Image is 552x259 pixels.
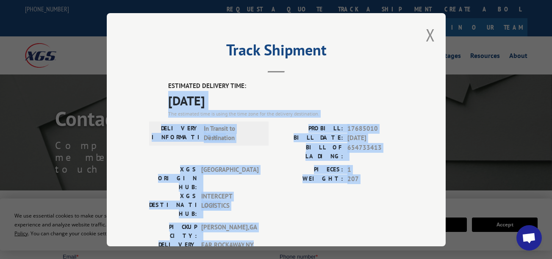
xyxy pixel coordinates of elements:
button: Close modal [426,24,435,46]
span: Phone number [217,36,253,42]
span: [PERSON_NAME] , GA [201,222,258,240]
span: Last name [217,1,243,7]
label: PIECES: [276,165,343,174]
label: DELIVERY CITY: [149,240,197,258]
span: 17685010 [347,124,403,133]
span: Contact Preference [217,70,264,77]
label: BILL DATE: [276,133,343,143]
h2: Track Shipment [149,44,403,60]
span: 654733413 [347,143,403,160]
span: Contact by Phone [227,95,270,102]
label: PICKUP CITY: [149,222,197,240]
span: In Transit to Destination [204,124,261,143]
div: The estimated time is using the time zone for the delivery destination. [168,110,403,117]
label: XGS DESTINATION HUB: [149,191,197,218]
span: FAR ROCKAWAY , NY [201,240,258,258]
span: 207 [347,174,403,184]
span: INTERCEPT LOGISTICS [201,191,258,218]
label: XGS ORIGIN HUB: [149,165,197,191]
input: Contact by Phone [219,95,225,100]
span: [GEOGRAPHIC_DATA] [201,165,258,191]
input: Contact by Email [219,83,225,89]
span: 1 [347,165,403,174]
label: BILL OF LADING: [276,143,343,160]
span: [DATE] [168,91,403,110]
label: DELIVERY INFORMATION: [152,124,200,143]
label: PROBILL: [276,124,343,133]
label: ESTIMATED DELIVERY TIME: [168,81,403,91]
span: [DATE] [347,133,403,143]
span: Contact by Email [227,84,268,90]
label: WEIGHT: [276,174,343,184]
div: Open chat [516,225,542,251]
